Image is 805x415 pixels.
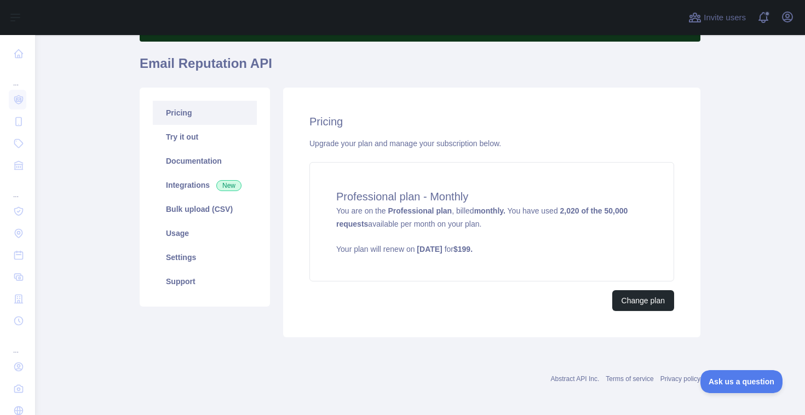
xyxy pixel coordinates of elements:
div: ... [9,66,26,88]
strong: [DATE] [417,245,442,253]
a: Privacy policy [660,375,700,383]
a: Settings [153,245,257,269]
div: Upgrade your plan and manage your subscription below. [309,138,674,149]
iframe: Toggle Customer Support [700,370,783,393]
span: You are on the , billed You have used available per month on your plan. [336,206,647,255]
p: Your plan will renew on for [336,244,647,255]
strong: monthly. [474,206,505,215]
span: New [216,180,242,191]
button: Invite users [686,9,748,26]
a: Bulk upload (CSV) [153,197,257,221]
a: Terms of service [606,375,653,383]
h1: Email Reputation API [140,55,700,81]
a: Support [153,269,257,293]
a: Integrations New [153,173,257,197]
h2: Pricing [309,114,674,129]
a: Try it out [153,125,257,149]
a: Documentation [153,149,257,173]
strong: $ 199 . [453,245,473,253]
a: Usage [153,221,257,245]
h4: Professional plan - Monthly [336,189,647,204]
a: Pricing [153,101,257,125]
a: Abstract API Inc. [551,375,600,383]
button: Change plan [612,290,674,311]
span: Invite users [704,11,746,24]
strong: Professional plan [388,206,452,215]
div: ... [9,177,26,199]
div: ... [9,333,26,355]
